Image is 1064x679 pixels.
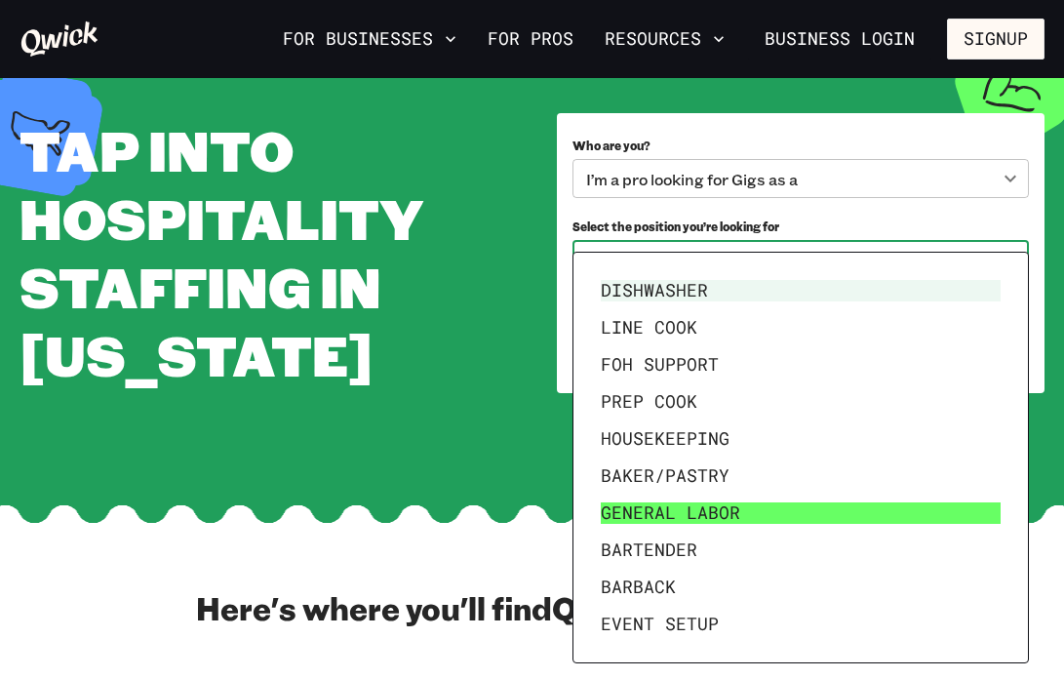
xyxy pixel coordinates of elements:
li: Dishwasher [593,272,1008,309]
li: General Labor [593,495,1008,532]
li: Prep Cook [593,383,1008,420]
li: Barback [593,569,1008,606]
li: Event Setup [593,606,1008,643]
li: Bartender [593,532,1008,569]
li: Housekeeping [593,420,1008,458]
li: Baker/Pastry [593,458,1008,495]
li: Line Cook [593,309,1008,346]
li: FOH Support [593,346,1008,383]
